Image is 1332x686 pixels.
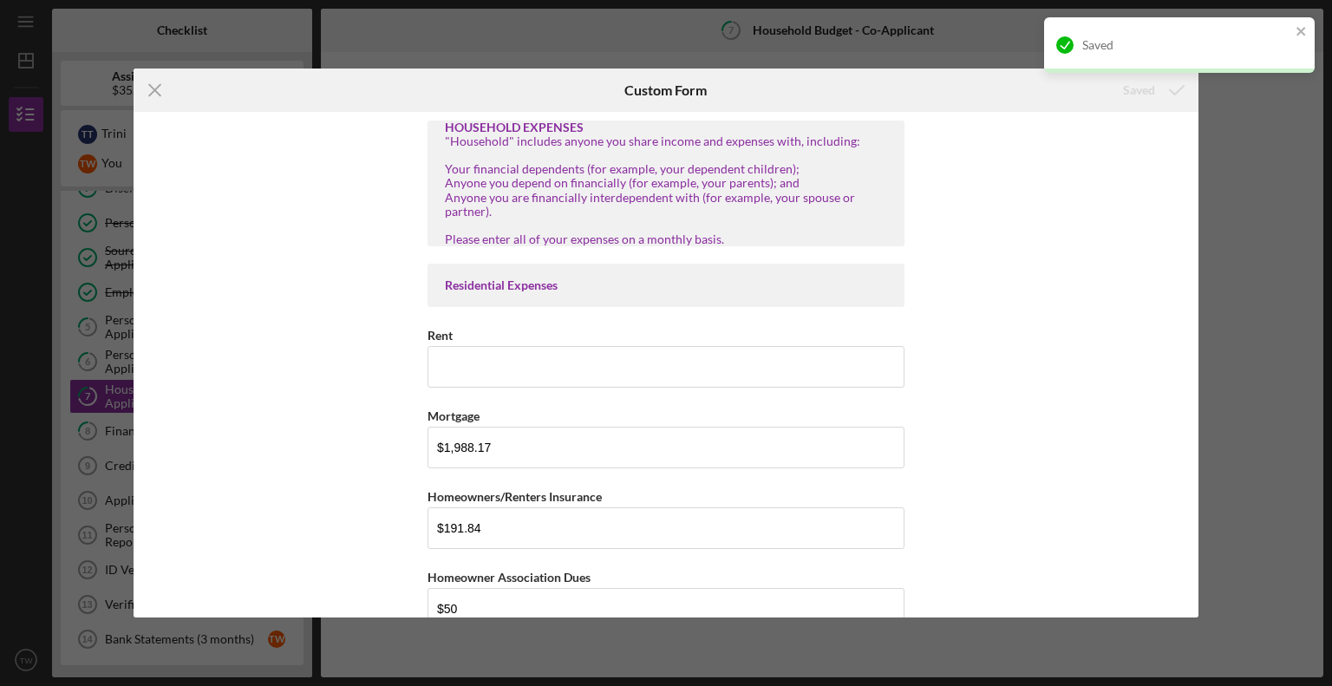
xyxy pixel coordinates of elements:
div: HOUSEHOLD EXPENSES [445,121,887,134]
label: Homeowner Association Dues [428,570,591,585]
div: Residential Expenses [445,278,887,292]
button: close [1296,24,1308,41]
h6: Custom Form [624,82,707,98]
div: Saved [1082,38,1290,52]
label: Mortgage [428,408,480,423]
button: Saved [1106,73,1198,108]
div: Saved [1123,73,1155,108]
label: Homeowners/Renters Insurance [428,489,602,504]
div: "Household" includes anyone you share income and expenses with, including: Your financial depende... [445,134,887,246]
label: Rent [428,328,453,343]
